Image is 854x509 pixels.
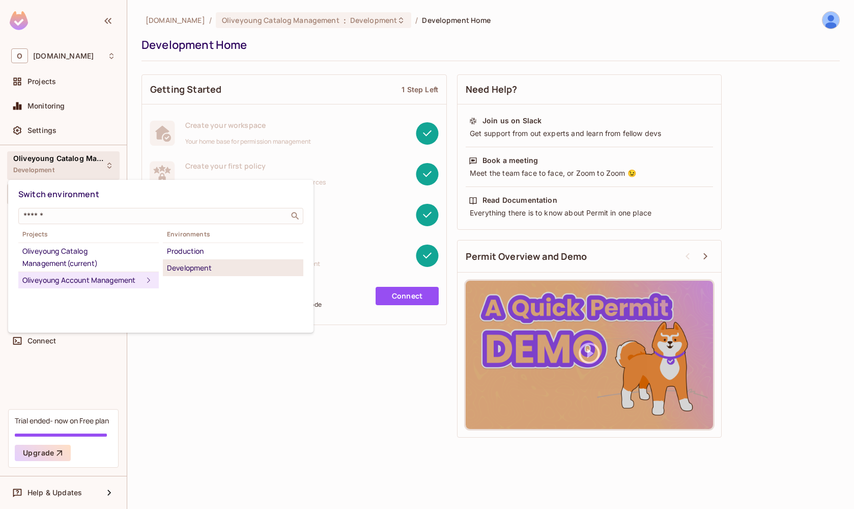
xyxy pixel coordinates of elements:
[22,245,155,270] div: Oliveyoung Catalog Management (current)
[22,274,143,286] div: Oliveyoung Account Management
[167,245,299,257] div: Production
[18,189,99,200] span: Switch environment
[163,230,303,238] span: Environments
[18,230,159,238] span: Projects
[167,262,299,274] div: Development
